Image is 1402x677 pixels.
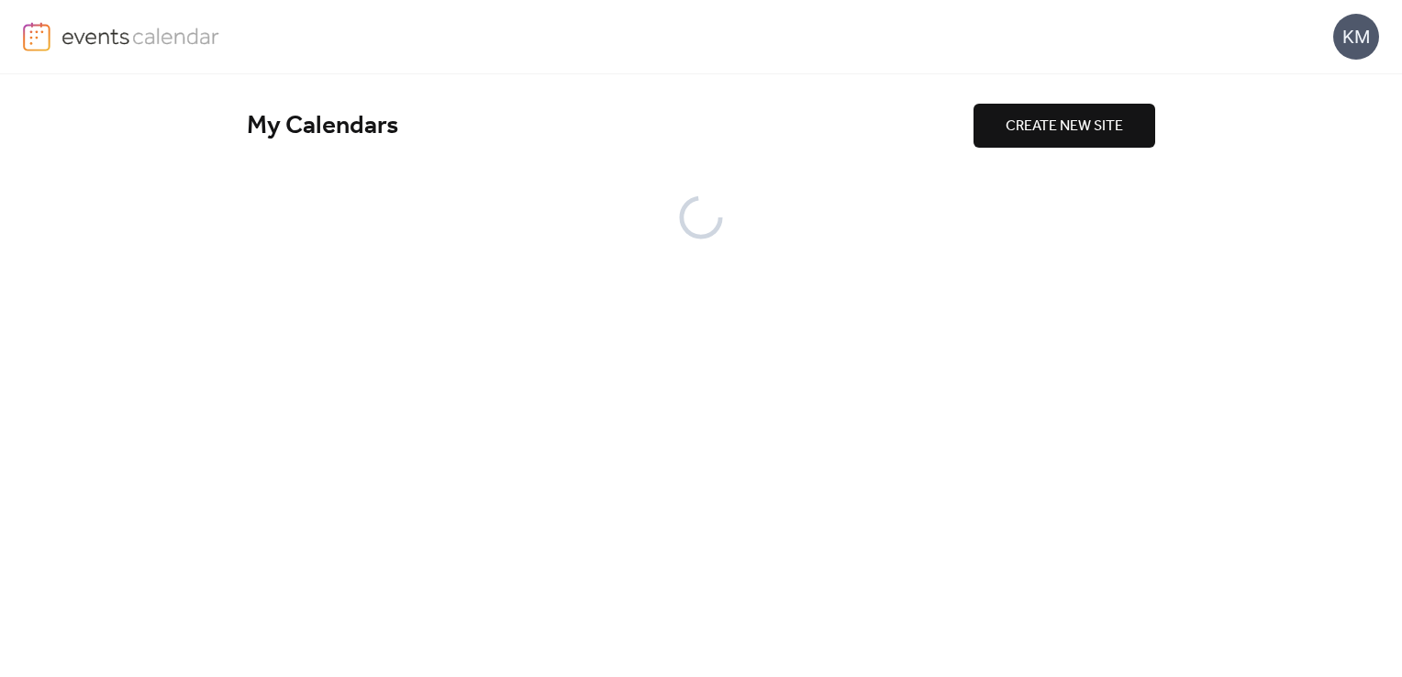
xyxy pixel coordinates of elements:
img: logo-type [61,22,220,50]
img: logo [23,22,50,51]
div: KM [1333,14,1379,60]
div: My Calendars [247,110,974,142]
span: CREATE NEW SITE [1006,116,1123,138]
button: CREATE NEW SITE [974,104,1155,148]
